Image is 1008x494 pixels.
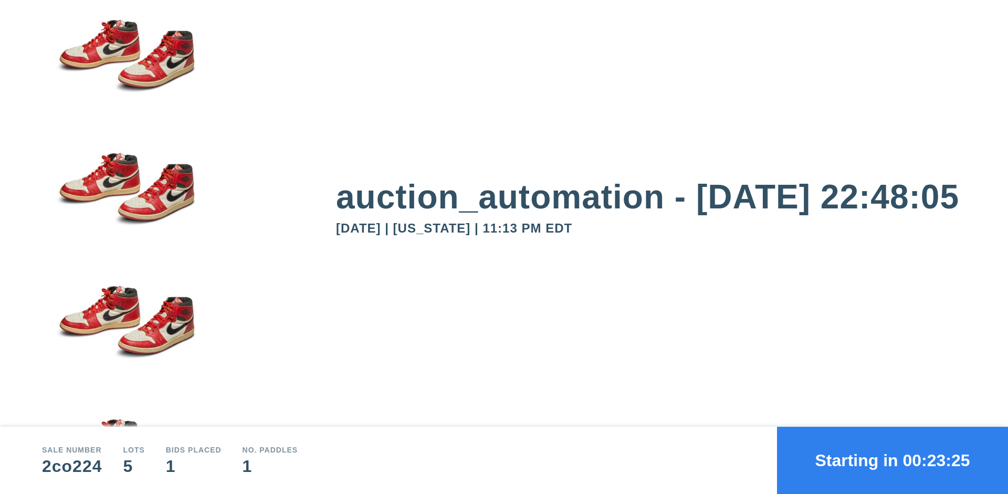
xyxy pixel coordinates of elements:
div: Sale number [42,446,102,454]
div: auction_automation - [DATE] 22:48:05 [336,180,966,214]
div: 2co224 [42,458,102,475]
div: Lots [123,446,144,454]
div: 5 [123,458,144,475]
img: small [42,1,210,134]
img: small [42,267,210,400]
div: 1 [243,458,298,475]
div: No. Paddles [243,446,298,454]
div: [DATE] | [US_STATE] | 11:13 PM EDT [336,222,966,235]
button: Starting in 00:23:25 [777,427,1008,494]
div: Bids Placed [166,446,222,454]
img: small [42,133,210,267]
div: 1 [166,458,222,475]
